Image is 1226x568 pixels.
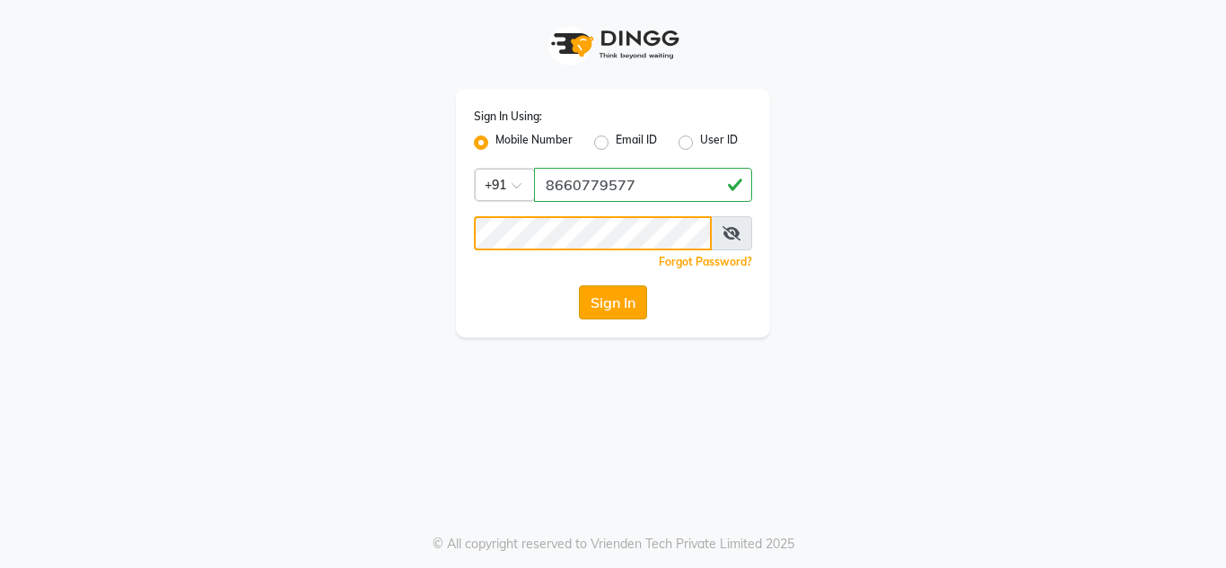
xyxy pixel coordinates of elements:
label: Email ID [616,132,657,153]
label: User ID [700,132,738,153]
label: Mobile Number [495,132,573,153]
label: Sign In Using: [474,109,542,125]
img: logo1.svg [541,18,685,71]
a: Forgot Password? [659,255,752,268]
input: Username [534,168,752,202]
input: Username [474,216,712,250]
button: Sign In [579,285,647,319]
